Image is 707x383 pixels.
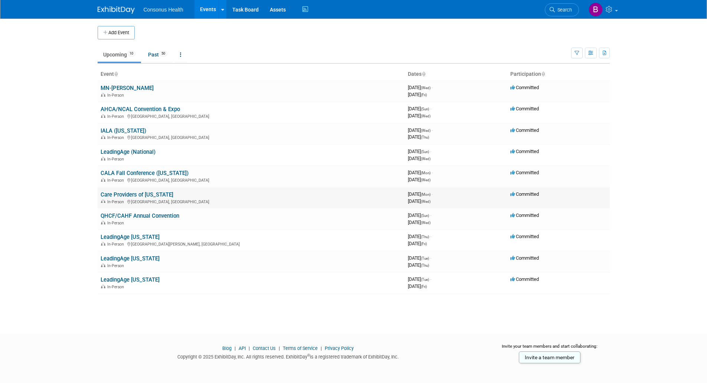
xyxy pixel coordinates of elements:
[101,276,160,283] a: LeadingAge [US_STATE]
[421,114,431,118] span: (Wed)
[421,135,429,139] span: (Thu)
[408,220,431,225] span: [DATE]
[101,127,146,134] a: IALA ([US_STATE])
[408,262,429,268] span: [DATE]
[421,171,431,175] span: (Mon)
[101,134,402,140] div: [GEOGRAPHIC_DATA], [GEOGRAPHIC_DATA]
[510,106,539,111] span: Committed
[422,71,425,77] a: Sort by Start Date
[101,178,105,182] img: In-Person Event
[101,255,160,262] a: LeadingAge [US_STATE]
[101,93,105,97] img: In-Person Event
[421,214,429,218] span: (Sun)
[101,170,189,176] a: CALA Fall Conference ([US_STATE])
[510,170,539,175] span: Committed
[408,127,433,133] span: [DATE]
[408,191,433,197] span: [DATE]
[101,285,105,288] img: In-Person Event
[519,351,580,363] a: Invite a team member
[408,276,431,282] span: [DATE]
[421,263,429,267] span: (Thu)
[408,170,433,175] span: [DATE]
[421,256,429,260] span: (Tue)
[107,285,126,289] span: In-Person
[159,51,167,56] span: 50
[408,85,433,90] span: [DATE]
[555,7,572,13] span: Search
[405,68,507,81] th: Dates
[325,345,354,351] a: Privacy Policy
[432,191,433,197] span: -
[507,68,610,81] th: Participation
[421,150,429,154] span: (Sun)
[107,114,126,119] span: In-Person
[101,191,173,198] a: Care Providers of [US_STATE]
[98,352,479,360] div: Copyright © 2025 ExhibitDay, Inc. All rights reserved. ExhibitDay is a registered trademark of Ex...
[233,345,238,351] span: |
[510,85,539,90] span: Committed
[430,106,431,111] span: -
[107,263,126,268] span: In-Person
[510,276,539,282] span: Committed
[432,170,433,175] span: -
[432,85,433,90] span: -
[222,345,232,351] a: Blog
[430,276,431,282] span: -
[430,255,431,261] span: -
[101,106,180,113] a: AHCA/NCAL Convention & Expo
[107,157,126,162] span: In-Person
[421,192,431,197] span: (Mon)
[101,241,402,247] div: [GEOGRAPHIC_DATA][PERSON_NAME], [GEOGRAPHIC_DATA]
[421,107,429,111] span: (Sun)
[101,234,160,240] a: LeadingAge [US_STATE]
[430,212,431,218] span: -
[490,343,610,354] div: Invite your team members and start collaborating:
[408,255,431,261] span: [DATE]
[421,221,431,225] span: (Wed)
[408,106,431,111] span: [DATE]
[541,71,545,77] a: Sort by Participation Type
[421,157,431,161] span: (Wed)
[98,6,135,14] img: ExhibitDay
[101,199,105,203] img: In-Person Event
[98,26,135,39] button: Add Event
[107,199,126,204] span: In-Person
[408,283,427,289] span: [DATE]
[421,285,427,289] span: (Fri)
[430,234,431,239] span: -
[107,135,126,140] span: In-Person
[283,345,318,351] a: Terms of Service
[421,93,427,97] span: (Fri)
[510,212,539,218] span: Committed
[107,242,126,247] span: In-Person
[432,127,433,133] span: -
[408,149,431,154] span: [DATE]
[107,93,126,98] span: In-Person
[408,156,431,161] span: [DATE]
[101,242,105,246] img: In-Person Event
[421,242,427,246] span: (Fri)
[143,48,173,62] a: Past50
[101,135,105,139] img: In-Person Event
[101,212,179,219] a: QHCF/CAHF Annual Convention
[98,48,141,62] a: Upcoming10
[127,51,135,56] span: 10
[421,178,431,182] span: (Wed)
[408,241,427,246] span: [DATE]
[408,234,431,239] span: [DATE]
[101,221,105,224] img: In-Person Event
[101,157,105,160] img: In-Person Event
[144,7,183,13] span: Consonus Health
[510,234,539,239] span: Committed
[247,345,252,351] span: |
[421,235,429,239] span: (Thu)
[408,198,431,204] span: [DATE]
[408,113,431,119] span: [DATE]
[430,149,431,154] span: -
[408,177,431,182] span: [DATE]
[98,68,405,81] th: Event
[239,345,246,351] a: API
[101,149,156,155] a: LeadingAge (National)
[510,191,539,197] span: Committed
[408,92,427,97] span: [DATE]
